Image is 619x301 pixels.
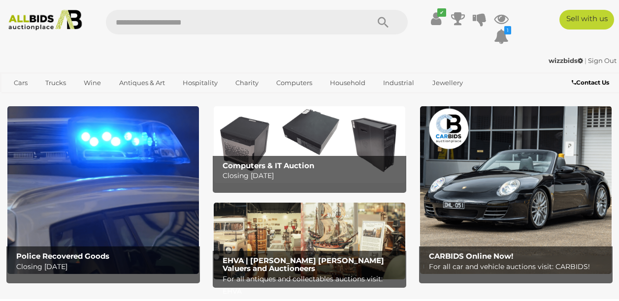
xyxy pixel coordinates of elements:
a: Computers [270,75,319,91]
p: Closing [DATE] [223,170,402,182]
img: Allbids.com.au [4,10,86,30]
img: Computers & IT Auction [214,106,405,183]
a: Police Recovered Goods Police Recovered Goods Closing [DATE] [7,106,199,274]
strong: wizzbids [549,57,583,64]
a: CARBIDS Online Now! CARBIDS Online Now! For all car and vehicle auctions visit: CARBIDS! [420,106,612,274]
b: Contact Us [572,79,609,86]
i: ✔ [437,8,446,17]
a: Household [324,75,372,91]
a: Computers & IT Auction Computers & IT Auction Closing [DATE] [214,106,405,183]
a: 1 [494,28,509,45]
a: Office [7,91,39,107]
a: Antiques & Art [113,75,171,91]
p: For all antiques and collectables auctions visit: EHVA [223,273,402,298]
a: Sign Out [588,57,617,64]
a: Sports [44,91,77,107]
a: EHVA | Evans Hastings Valuers and Auctioneers EHVA | [PERSON_NAME] [PERSON_NAME] Valuers and Auct... [214,203,405,279]
a: Jewellery [426,75,469,91]
a: Sell with us [559,10,614,30]
a: ✔ [429,10,444,28]
b: Computers & IT Auction [223,161,314,170]
a: Industrial [377,75,421,91]
b: Police Recovered Goods [16,251,109,261]
a: [GEOGRAPHIC_DATA] [82,91,164,107]
img: EHVA | Evans Hastings Valuers and Auctioneers [214,203,405,279]
p: Closing [DATE] [16,261,195,273]
span: | [585,57,586,64]
a: Trucks [39,75,72,91]
i: 1 [504,26,511,34]
a: Wine [77,75,107,91]
button: Search [358,10,408,34]
a: Charity [229,75,265,91]
img: CARBIDS Online Now! [420,106,612,274]
b: CARBIDS Online Now! [429,251,513,261]
a: Hospitality [176,75,224,91]
img: Police Recovered Goods [7,106,199,274]
a: wizzbids [549,57,585,64]
b: EHVA | [PERSON_NAME] [PERSON_NAME] Valuers and Auctioneers [223,256,384,273]
a: Cars [7,75,34,91]
p: For all car and vehicle auctions visit: CARBIDS! [429,261,608,273]
a: Contact Us [572,77,612,88]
